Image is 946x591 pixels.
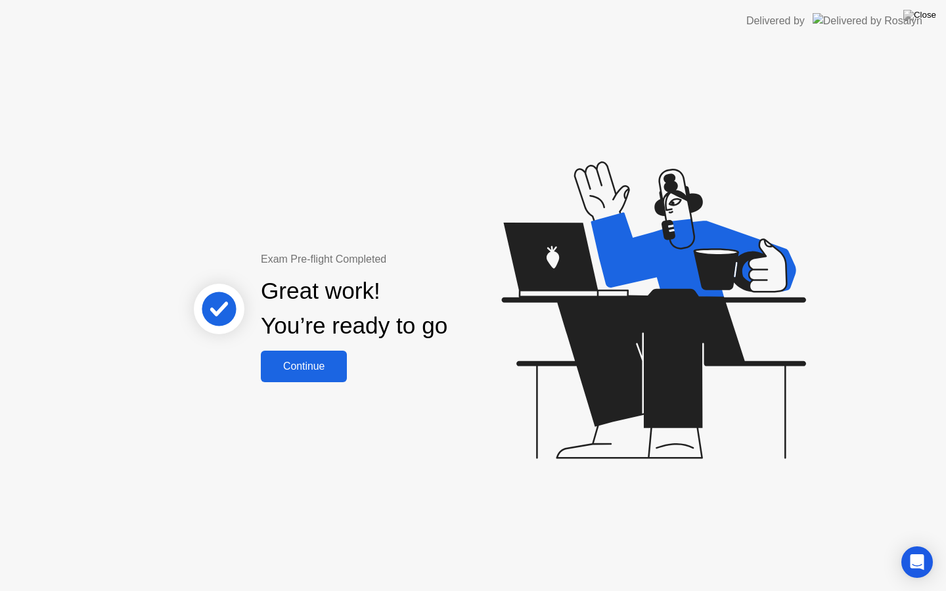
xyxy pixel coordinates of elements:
div: Continue [265,361,343,372]
img: Delivered by Rosalyn [813,13,922,28]
div: Open Intercom Messenger [901,546,933,578]
button: Continue [261,351,347,382]
div: Delivered by [746,13,805,29]
div: Exam Pre-flight Completed [261,252,532,267]
img: Close [903,10,936,20]
div: Great work! You’re ready to go [261,274,447,343]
